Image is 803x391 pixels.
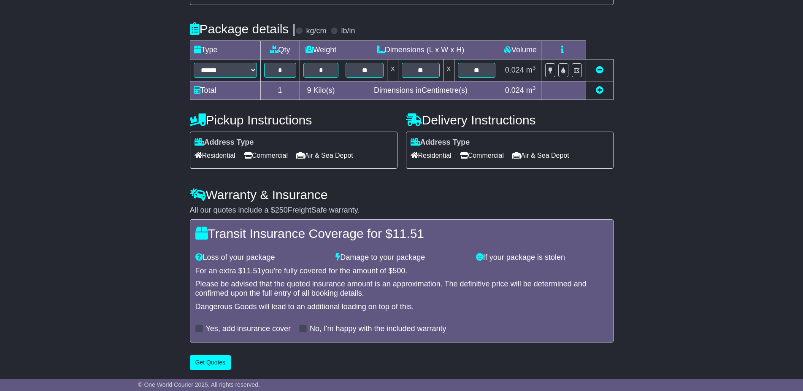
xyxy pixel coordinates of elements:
td: 1 [260,81,300,100]
td: Qty [260,40,300,59]
span: Commercial [244,149,288,162]
td: Dimensions (L x W x H) [342,40,499,59]
a: Add new item [596,86,603,94]
td: Kilo(s) [300,81,342,100]
div: Damage to your package [331,253,472,262]
td: Type [190,40,260,59]
label: Yes, add insurance cover [206,324,291,334]
h4: Pickup Instructions [190,113,397,127]
span: 250 [275,206,288,214]
td: x [387,59,398,81]
span: Residential [411,149,452,162]
td: Total [190,81,260,100]
span: m [526,86,536,94]
span: Air & Sea Depot [296,149,353,162]
div: Please be advised that the quoted insurance amount is an approximation. The definitive price will... [195,280,608,298]
td: Dimensions in Centimetre(s) [342,81,499,100]
h4: Transit Insurance Coverage for $ [195,227,608,240]
button: Get Quotes [190,355,231,370]
span: Commercial [460,149,504,162]
span: 500 [392,267,405,275]
div: Dangerous Goods will lead to an additional loading on top of this. [195,302,608,312]
span: Air & Sea Depot [512,149,569,162]
span: 0.024 [505,86,524,94]
sup: 3 [533,85,536,91]
span: 0.024 [505,66,524,74]
div: For an extra $ you're fully covered for the amount of $ . [195,267,608,276]
div: If your package is stolen [472,253,612,262]
span: © One World Courier 2025. All rights reserved. [138,381,260,388]
td: Volume [499,40,541,59]
label: kg/cm [306,27,326,36]
h4: Warranty & Insurance [190,188,614,202]
h4: Package details | [190,22,296,36]
label: lb/in [341,27,355,36]
span: m [526,66,536,74]
div: Loss of your package [191,253,332,262]
span: 11.51 [392,227,424,240]
span: 11.51 [243,267,262,275]
label: Address Type [411,138,470,147]
label: Address Type [195,138,254,147]
td: x [443,59,454,81]
sup: 3 [533,65,536,71]
a: Remove this item [596,66,603,74]
span: 9 [307,86,311,94]
td: Weight [300,40,342,59]
span: Residential [195,149,235,162]
div: All our quotes include a $ FreightSafe warranty. [190,206,614,215]
h4: Delivery Instructions [406,113,614,127]
label: No, I'm happy with the included warranty [310,324,446,334]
